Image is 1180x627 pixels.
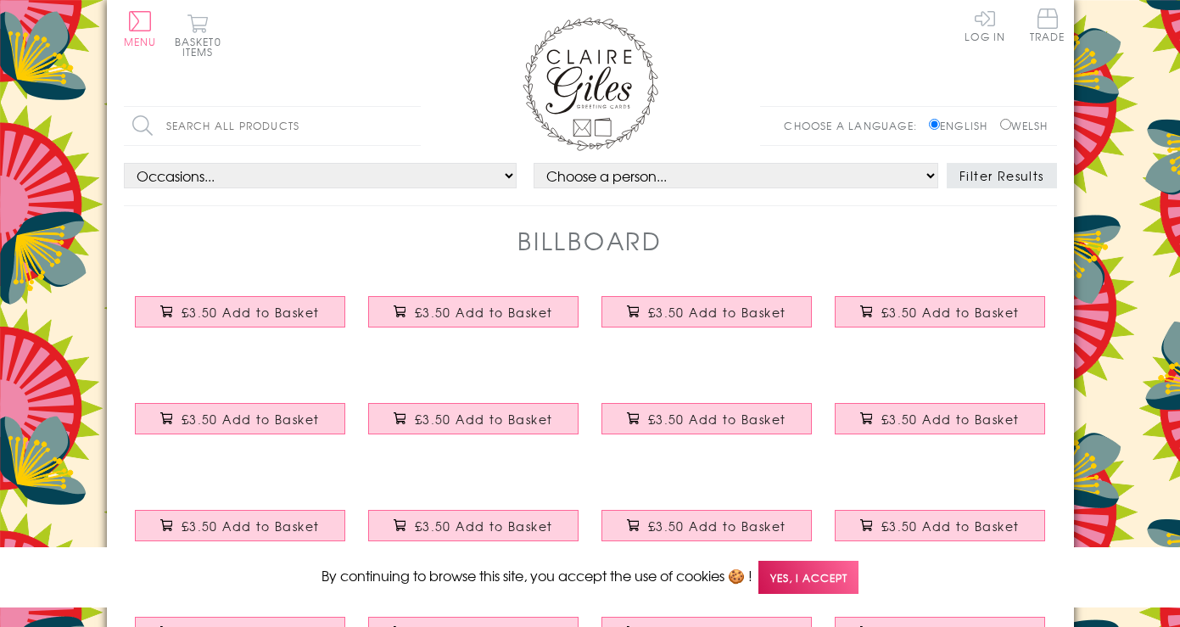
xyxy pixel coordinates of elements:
[124,34,157,49] span: Menu
[415,411,553,428] span: £3.50 Add to Basket
[590,283,824,356] a: Birthday Card, Wishing you a Happy Birthday, Block letters, with gold foil £3.50 Add to Basket
[175,14,221,57] button: Basket0 items
[590,390,824,463] a: Get Well Card, Rainbow block letters and stars, with gold foil £3.50 Add to Basket
[1000,118,1049,133] label: Welsh
[368,403,579,434] button: £3.50 Add to Basket
[517,223,663,258] h1: Billboard
[965,8,1005,42] a: Log In
[135,510,345,541] button: £3.50 Add to Basket
[368,296,579,327] button: £3.50 Add to Basket
[523,17,658,151] img: Claire Giles Greetings Cards
[929,118,996,133] label: English
[835,403,1045,434] button: £3.50 Add to Basket
[135,403,345,434] button: £3.50 Add to Basket
[124,390,357,463] a: Birthday Card, Happy Birthday to you, Block of letters, with gold foil £3.50 Add to Basket
[357,497,590,570] a: Baby Girl Card, Pink with gold stars and gold foil £3.50 Add to Basket
[881,518,1020,535] span: £3.50 Add to Basket
[601,510,812,541] button: £3.50 Add to Basket
[590,497,824,570] a: Baby Boy Card, Slanted script with gold stars and gold foil £3.50 Add to Basket
[182,34,221,59] span: 0 items
[182,411,320,428] span: £3.50 Add to Basket
[415,518,553,535] span: £3.50 Add to Basket
[648,518,786,535] span: £3.50 Add to Basket
[758,561,858,594] span: Yes, I accept
[648,411,786,428] span: £3.50 Add to Basket
[124,107,421,145] input: Search all products
[357,283,590,356] a: Birthday Card, Happy Birthday, Rainbow colours, with gold foil £3.50 Add to Basket
[357,390,590,463] a: Birthday Card, Scattered letters with stars and gold foil £3.50 Add to Basket
[881,411,1020,428] span: £3.50 Add to Basket
[124,11,157,47] button: Menu
[368,510,579,541] button: £3.50 Add to Basket
[182,304,320,321] span: £3.50 Add to Basket
[404,107,421,145] input: Search
[415,304,553,321] span: £3.50 Add to Basket
[824,497,1057,570] a: New Baby Card, Red on yellow background with stars and gold foil £3.50 Add to Basket
[835,296,1045,327] button: £3.50 Add to Basket
[947,163,1057,188] button: Filter Results
[648,304,786,321] span: £3.50 Add to Basket
[835,510,1045,541] button: £3.50 Add to Basket
[881,304,1020,321] span: £3.50 Add to Basket
[601,403,812,434] button: £3.50 Add to Basket
[601,296,812,327] button: £3.50 Add to Basket
[182,518,320,535] span: £3.50 Add to Basket
[124,497,357,570] a: Congratulations Card, In circles with stars and gold foil £3.50 Add to Basket
[824,390,1057,463] a: Good Luck Card, Rainbow stencil letters, with gold foil £3.50 Add to Basket
[929,119,940,130] input: English
[1030,8,1065,45] a: Trade
[135,296,345,327] button: £3.50 Add to Basket
[824,283,1057,356] a: Birthday Card, Happy Birthday, Pink background and stars, with gold foil £3.50 Add to Basket
[1030,8,1065,42] span: Trade
[124,283,357,356] a: Birthday Card, Happy Birthday to You, Rainbow colours, with gold foil £3.50 Add to Basket
[784,118,926,133] p: Choose a language:
[1000,119,1011,130] input: Welsh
